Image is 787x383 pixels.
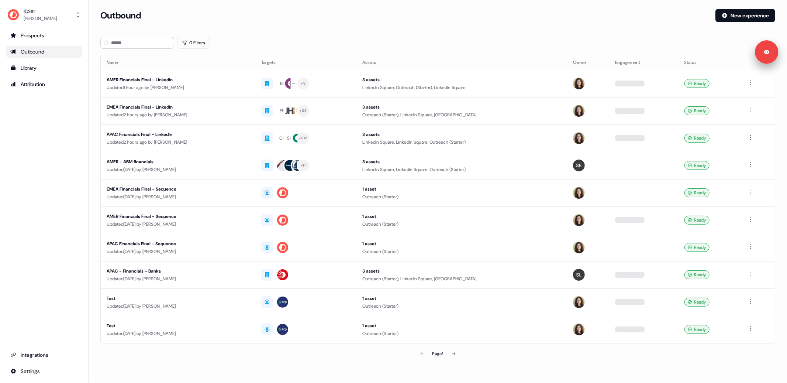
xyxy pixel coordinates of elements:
[573,296,585,308] img: Alexandra
[573,324,585,335] img: Alexandra
[362,240,561,247] div: 1 asset
[573,78,585,89] img: Alexandra
[362,193,561,201] div: Outreach (Starter)
[101,55,255,70] th: Name
[107,248,249,255] div: Updated [DATE] by [PERSON_NAME]
[356,55,567,70] th: Assets
[10,64,78,72] div: Library
[10,367,78,375] div: Settings
[107,84,249,91] div: Updated 1 hour ago by [PERSON_NAME]
[573,269,585,281] img: Shi Jia
[6,62,82,74] a: Go to templates
[107,302,249,310] div: Updated [DATE] by [PERSON_NAME]
[6,78,82,90] a: Go to attribution
[107,213,249,220] div: AMER Financials Final - Sequence
[10,351,78,359] div: Integrations
[609,55,679,70] th: Engagement
[287,134,293,142] div: SH
[573,132,585,144] img: Alexandra
[362,84,561,91] div: LinkedIn Square, Outreach (Starter), LinkedIn Square
[10,32,78,39] div: Prospects
[301,80,306,87] div: + 9
[107,220,249,228] div: Updated [DATE] by [PERSON_NAME]
[432,350,443,358] div: Page 1
[107,267,249,275] div: APAC - Financials - Banks
[684,188,710,197] div: Ready
[362,131,561,138] div: 3 assets
[107,330,249,337] div: Updated [DATE] by [PERSON_NAME]
[684,216,710,225] div: Ready
[715,9,775,22] button: New experience
[684,106,710,115] div: Ready
[6,365,82,377] a: Go to integrations
[573,187,585,199] img: Alexandra
[301,162,306,169] div: + 11
[362,330,561,337] div: Outreach (Starter)
[362,322,561,329] div: 1 asset
[362,267,561,275] div: 3 assets
[107,76,249,83] div: AMER Financials Final - LinkedIn
[107,185,249,193] div: EMEA Financials Final - Sequence
[255,55,357,70] th: Targets
[573,242,585,253] img: Alexandra
[279,134,286,142] div: CH
[362,103,561,111] div: 3 assets
[362,295,561,302] div: 1 asset
[684,325,710,334] div: Ready
[107,111,249,119] div: Updated 2 hours ago by [PERSON_NAME]
[362,213,561,220] div: 1 asset
[362,158,561,165] div: 3 assets
[362,185,561,193] div: 1 asset
[679,55,740,70] th: Status
[107,193,249,201] div: Updated [DATE] by [PERSON_NAME]
[299,135,307,141] div: + 103
[362,139,561,146] div: LinkedIn Square, LinkedIn Square, Outreach (Starter)
[684,134,710,143] div: Ready
[684,161,710,170] div: Ready
[362,111,561,119] div: Outreach (Starter), LinkedIn Square, [GEOGRAPHIC_DATA]
[684,298,710,307] div: Ready
[10,81,78,88] div: Attribution
[6,46,82,58] a: Go to outbound experience
[573,105,585,117] img: Alexandra
[567,55,609,70] th: Owner
[107,322,249,329] div: Test
[362,220,561,228] div: Outreach (Starter)
[100,10,141,21] h3: Outbound
[107,166,249,173] div: Updated [DATE] by [PERSON_NAME]
[362,76,561,83] div: 3 assets
[107,240,249,247] div: APAC Financials Final - Sequence
[107,295,249,302] div: Test
[24,7,57,15] div: Kpler
[573,160,585,171] img: Sabastian
[6,6,82,24] button: Kpler[PERSON_NAME]
[177,37,210,49] button: 0 Filters
[107,158,249,165] div: AMER - ABM financials
[684,243,710,252] div: Ready
[684,270,710,279] div: Ready
[573,214,585,226] img: Alexandra
[362,275,561,283] div: Outreach (Starter), LinkedIn Square, [GEOGRAPHIC_DATA]
[6,30,82,41] a: Go to prospects
[107,275,249,283] div: Updated [DATE] by [PERSON_NAME]
[684,79,710,88] div: Ready
[280,80,285,87] div: BR
[280,107,286,114] div: EM
[300,107,307,114] div: + 33
[107,139,249,146] div: Updated 2 hours ago by [PERSON_NAME]
[10,48,78,55] div: Outbound
[107,103,249,111] div: EMEA Financials Final - LinkedIn
[362,302,561,310] div: Outreach (Starter)
[6,349,82,361] a: Go to integrations
[362,166,561,173] div: LinkedIn Square, LinkedIn Square, Outreach (Starter)
[107,131,249,138] div: APAC Financials Final - LinkedIn
[362,248,561,255] div: Outreach (Starter)
[24,15,57,22] div: [PERSON_NAME]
